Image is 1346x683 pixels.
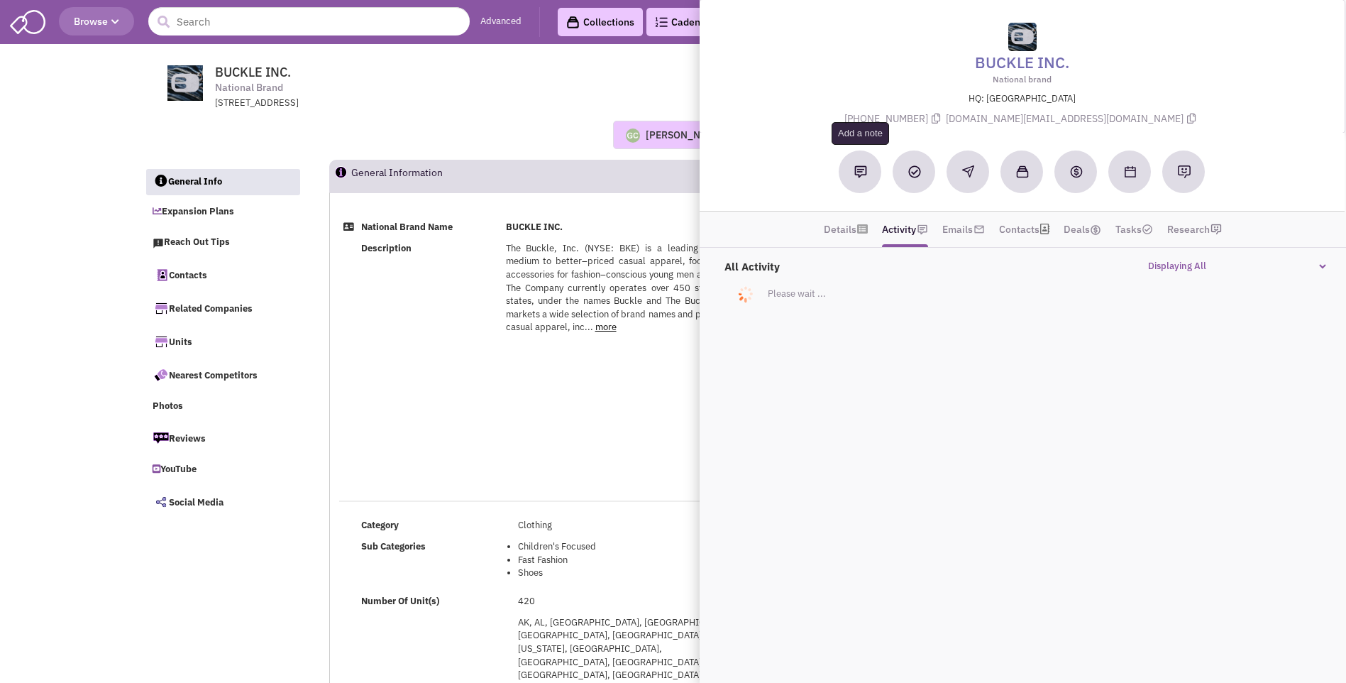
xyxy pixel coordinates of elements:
h2: General Information [351,160,443,192]
li: Children's Focused [518,540,748,554]
button: Add to a collection [1001,151,1044,193]
a: BUCKLE INC. [975,51,1069,73]
a: Activity [882,219,916,240]
img: TaskCount.png [1142,224,1153,235]
a: YouTube [145,457,300,483]
span: [PHONE_NUMBER] [845,112,947,125]
img: Cadences_logo.png [655,17,668,27]
a: more [595,321,617,333]
img: Create a deal [1069,165,1083,179]
img: www.buckle.com [153,65,218,101]
img: Add to a collection [1016,165,1029,178]
a: Reach Out Tips [145,229,300,256]
div: [STREET_ADDRESS] [215,97,585,110]
a: Social Media [145,487,300,517]
a: Research [1167,219,1210,240]
button: Browse [59,7,134,35]
a: Photos [145,393,300,420]
b: Description [361,242,412,254]
span: The Buckle, Inc. (NYSE: BKE) is a leading retailer of medium to better–priced casual apparel, foo... [506,242,748,333]
a: Advanced [480,15,522,28]
img: icon-dealamount.png [1090,224,1101,236]
a: General Info [146,169,301,196]
div: [PERSON_NAME] [646,128,724,142]
span: [DOMAIN_NAME][EMAIL_ADDRESS][DOMAIN_NAME] [947,112,1200,125]
img: research-icon.png [1210,224,1222,235]
a: Reviews [145,423,300,453]
span: BUCKLE INC. [215,64,291,80]
b: Number Of Unit(s) [361,595,439,607]
a: Emails [942,219,973,240]
div: Add a note [832,122,889,145]
b: Category [361,519,399,531]
span: Browse [74,15,119,28]
a: Related Companies [145,293,300,323]
img: Add a Task [908,165,921,178]
li: Fast Fashion [518,554,748,567]
a: Nearest Competitors [145,360,300,390]
td: Clothing [514,515,752,536]
b: BUCKLE INC. [506,221,563,233]
img: icon-note.png [917,224,928,235]
img: icon-collection-lavender-black.svg [566,16,580,29]
img: Schedule a Meeting [1125,166,1136,177]
p: National brand [716,73,1328,85]
td: 420 [514,591,752,612]
a: Units [145,327,300,356]
a: Deals [1064,219,1101,240]
img: Request research [1177,165,1191,179]
a: Expansion Plans [145,199,300,226]
a: Tasks [1115,219,1153,240]
a: Collections [558,8,643,36]
b: National Brand Name [361,221,453,233]
img: Add a note [854,165,867,178]
input: Search [148,7,470,35]
img: icon-email-active-16.png [973,224,985,235]
span: National Brand [215,80,283,95]
b: Sub Categories [361,540,426,552]
p: HQ: [GEOGRAPHIC_DATA] [716,92,1328,106]
a: Details [824,219,856,240]
p: Please wait ... [734,280,826,308]
img: SmartAdmin [10,7,45,34]
a: Cadences [646,8,724,36]
li: Shoes [518,567,748,580]
label: All Activity [717,252,780,274]
a: Contacts [999,219,1039,240]
img: Reachout [962,165,974,177]
a: Contacts [145,260,300,290]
